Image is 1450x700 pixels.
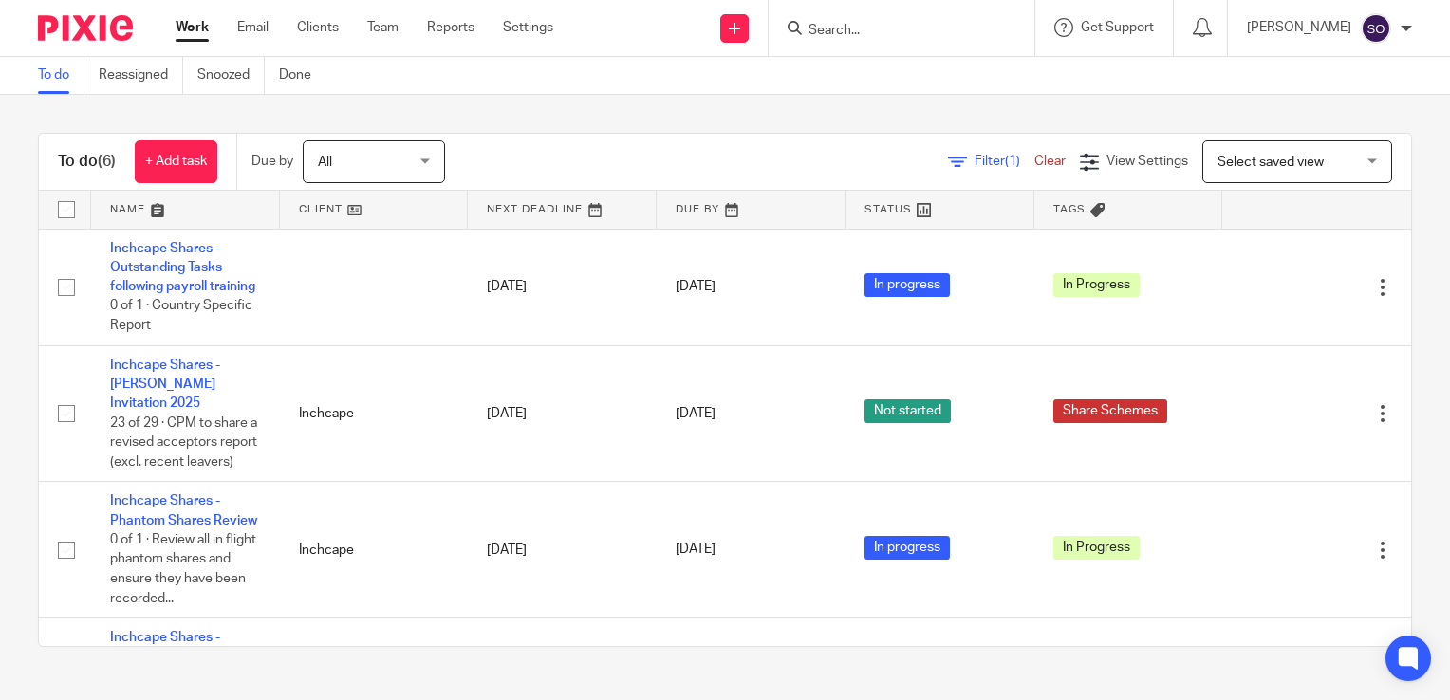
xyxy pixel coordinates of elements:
[135,140,217,183] a: + Add task
[58,152,116,172] h1: To do
[110,300,252,333] span: 0 of 1 · Country Specific Report
[367,18,399,37] a: Team
[197,57,265,94] a: Snoozed
[427,18,474,37] a: Reports
[1081,21,1154,34] span: Get Support
[1053,273,1140,297] span: In Progress
[1247,18,1351,37] p: [PERSON_NAME]
[468,345,657,482] td: [DATE]
[176,18,209,37] a: Work
[110,533,256,605] span: 0 of 1 · Review all in flight phantom shares and ensure they have been recorded...
[1005,155,1020,168] span: (1)
[280,482,469,618] td: Inchcape
[280,345,469,482] td: Inchcape
[1053,399,1167,423] span: Share Schemes
[676,407,716,420] span: [DATE]
[1106,155,1188,168] span: View Settings
[468,482,657,618] td: [DATE]
[503,18,553,37] a: Settings
[864,536,950,560] span: In progress
[468,229,657,345] td: [DATE]
[110,416,257,469] span: 23 of 29 · CPM to share a revised acceptors report (excl. recent leavers)
[807,23,977,40] input: Search
[318,156,332,169] span: All
[975,155,1034,168] span: Filter
[1361,13,1391,44] img: svg%3E
[251,152,293,171] p: Due by
[99,57,183,94] a: Reassigned
[38,57,84,94] a: To do
[98,154,116,169] span: (6)
[237,18,269,37] a: Email
[864,273,950,297] span: In progress
[279,57,325,94] a: Done
[676,543,716,557] span: [DATE]
[297,18,339,37] a: Clients
[110,494,257,526] a: Inchcape Shares - Phantom Shares Review
[864,399,951,423] span: Not started
[38,15,133,41] img: Pixie
[1053,204,1086,214] span: Tags
[1053,536,1140,560] span: In Progress
[1218,156,1324,169] span: Select saved view
[1034,155,1066,168] a: Clear
[110,242,255,294] a: Inchcape Shares - Outstanding Tasks following payroll training
[110,631,220,663] a: Inchcape Shares - Shares Vests
[110,359,220,411] a: Inchcape Shares - [PERSON_NAME] Invitation 2025
[676,280,716,293] span: [DATE]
